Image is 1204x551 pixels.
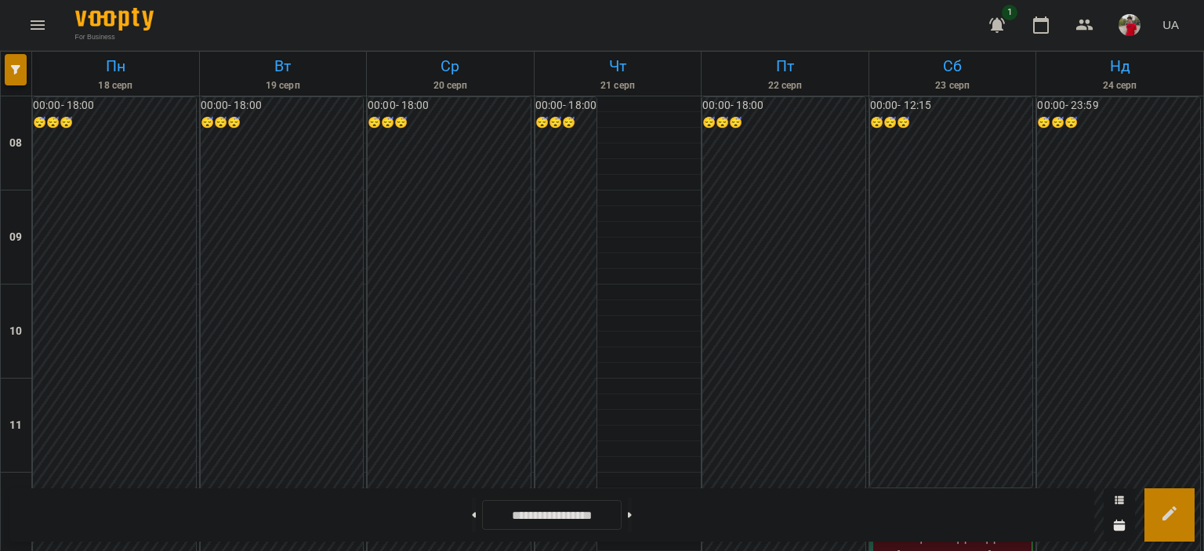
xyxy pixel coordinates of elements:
h6: 😴😴😴 [535,114,597,132]
h6: 09 [9,229,22,246]
h6: Нд [1039,54,1201,78]
h6: 18 серп [34,78,197,93]
h6: 00:00 - 18:00 [535,97,597,114]
h6: Сб [872,54,1034,78]
h6: 24 серп [1039,78,1201,93]
h6: Чт [537,54,699,78]
img: Voopty Logo [75,8,154,31]
h6: 08 [9,135,22,152]
img: 54b6d9b4e6461886c974555cb82f3b73.jpg [1119,14,1141,36]
h6: 00:00 - 18:00 [33,97,196,114]
span: UA [1162,16,1179,33]
h6: 😴😴😴 [870,114,1033,132]
h6: Вт [202,54,364,78]
h6: 10 [9,323,22,340]
h6: 11 [9,417,22,434]
h6: 00:00 - 12:15 [870,97,1033,114]
h6: 19 серп [202,78,364,93]
h6: 😴😴😴 [702,114,865,132]
h6: 00:00 - 23:59 [1037,97,1200,114]
span: For Business [75,32,154,42]
h6: 😴😴😴 [368,114,531,132]
h6: 😴😴😴 [33,114,196,132]
button: Menu [19,6,56,44]
h6: 21 серп [537,78,699,93]
h6: 00:00 - 18:00 [702,97,865,114]
h6: 😴😴😴 [201,114,364,132]
h6: 22 серп [704,78,866,93]
h6: Пн [34,54,197,78]
button: UA [1156,10,1185,39]
h6: 00:00 - 18:00 [368,97,531,114]
h6: 20 серп [369,78,531,93]
span: 1 [1002,5,1017,20]
h6: 23 серп [872,78,1034,93]
h6: Ср [369,54,531,78]
h6: 😴😴😴 [1037,114,1200,132]
h6: 00:00 - 18:00 [201,97,364,114]
h6: Пт [704,54,866,78]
